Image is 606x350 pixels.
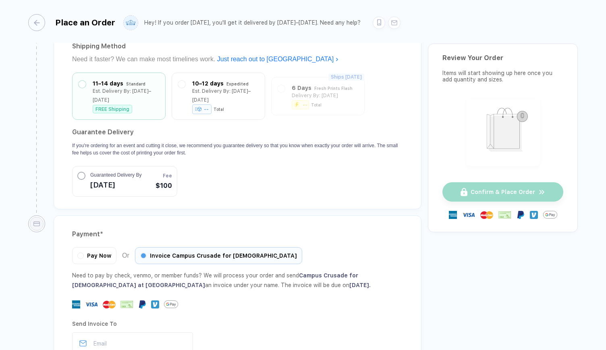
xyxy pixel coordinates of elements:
div: 11–14 days [93,79,123,88]
div: Place an Order [55,18,115,27]
img: visa [462,208,475,221]
div: -- [192,104,212,114]
a: Just reach out to [GEOGRAPHIC_DATA] [217,56,339,62]
div: Pay Now [72,247,116,264]
span: $100 [156,181,172,191]
span: Pay Now [87,252,111,259]
img: express [449,211,457,219]
div: 11–14 days StandardEst. Delivery By: [DATE]–[DATE]FREE Shipping [79,79,159,113]
img: Venmo [151,300,159,308]
div: Expedited [226,79,249,88]
img: Paypal [517,211,525,219]
img: GPay [543,208,557,222]
div: FREE Shipping [93,105,132,113]
div: Need it faster? We can make most timelines work. [72,53,403,66]
span: Fee [163,172,172,179]
img: master-card [103,298,116,311]
img: visa [85,298,98,311]
div: Hey! If you order [DATE], you'll get it delivered by [DATE]–[DATE]. Need any help? [144,19,361,26]
div: Need to pay by check, venmo, or member funds? We will process your order and send an invoice unde... [72,271,403,290]
img: GPay [164,297,178,311]
p: If you're ordering for an event and cutting it close, we recommend you guarantee delivery so that... [72,142,403,156]
div: 10–12 days ExpeditedEst. Delivery By: [DATE]–[DATE]--Total [178,79,259,113]
div: Payment [72,228,403,241]
span: [DATE] [90,179,141,192]
img: cheque [498,211,511,219]
div: 10–12 days [192,79,224,88]
div: Est. Delivery By: [DATE]–[DATE] [93,87,159,104]
h2: Guarantee Delivery [72,126,403,139]
div: Review Your Order [442,54,563,62]
span: [DATE] . [349,282,371,288]
img: master-card [480,208,493,221]
div: Shipping Method [72,40,403,53]
img: express [72,300,80,308]
img: Paypal [138,300,146,308]
img: user profile [124,16,138,30]
span: Invoice Campus Crusade for [DEMOGRAPHIC_DATA] [150,252,297,259]
button: Guaranteed Delivery By[DATE]Fee$100 [72,166,177,197]
span: Guaranteed Delivery By [90,171,141,179]
img: shopping_bag.png [470,102,536,161]
div: Total [214,107,224,112]
div: Standard [126,79,145,88]
div: Send Invoice To [72,317,403,330]
img: cheque [120,300,133,308]
div: Or [72,247,302,264]
div: Items will start showing up here once you add quantity and sizes. [442,70,563,83]
div: Est. Delivery By: [DATE]–[DATE] [192,87,259,104]
img: Venmo [530,211,538,219]
div: Invoice Campus Crusade for [DEMOGRAPHIC_DATA] [135,247,302,264]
